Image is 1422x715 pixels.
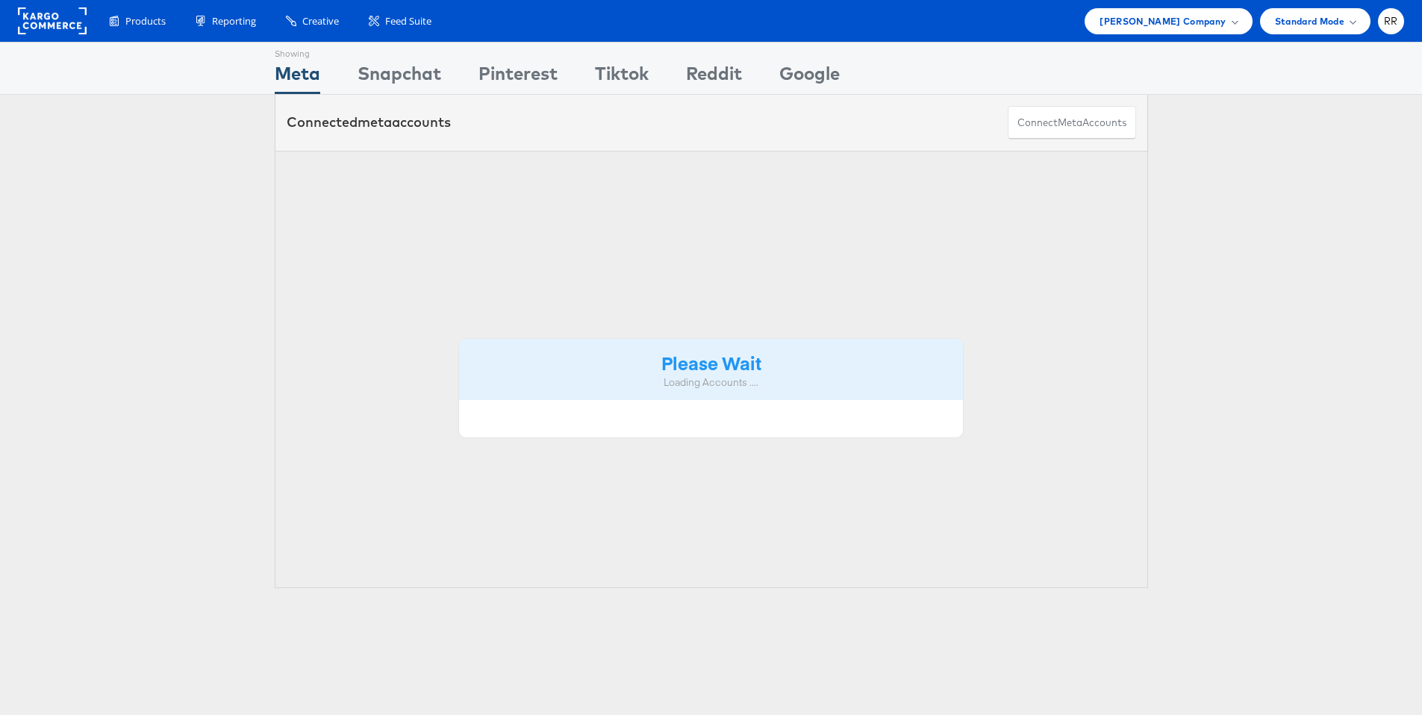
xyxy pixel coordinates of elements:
[358,113,392,131] span: meta
[302,14,339,28] span: Creative
[287,113,451,132] div: Connected accounts
[212,14,256,28] span: Reporting
[275,43,320,60] div: Showing
[1008,106,1136,140] button: ConnectmetaAccounts
[275,60,320,94] div: Meta
[595,60,649,94] div: Tiktok
[1058,116,1082,130] span: meta
[1384,16,1398,26] span: RR
[686,60,742,94] div: Reddit
[478,60,558,94] div: Pinterest
[358,60,441,94] div: Snapchat
[125,14,166,28] span: Products
[779,60,840,94] div: Google
[1100,13,1226,29] span: [PERSON_NAME] Company
[1275,13,1344,29] span: Standard Mode
[385,14,431,28] span: Feed Suite
[661,350,761,375] strong: Please Wait
[470,375,952,390] div: Loading Accounts ....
